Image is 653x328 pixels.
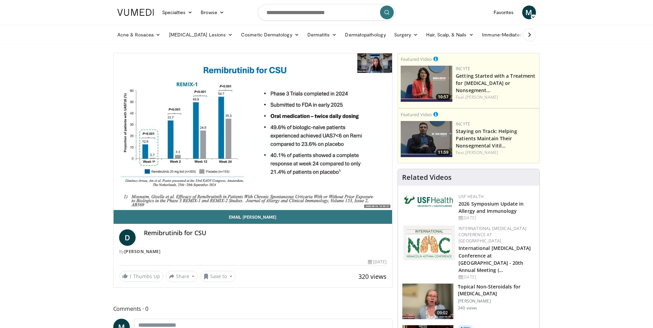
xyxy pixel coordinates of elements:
[459,245,531,273] a: International [MEDICAL_DATA] Conference at [GEOGRAPHIC_DATA] - 20th Annual Meeting (…
[114,210,392,224] a: Email [PERSON_NAME]
[402,283,535,320] a: 09:02 Topical Non-Steroidals for [MEDICAL_DATA] [PERSON_NAME] 340 views
[459,215,534,221] div: [DATE]
[459,200,524,214] a: 2026 Symposium Update in Allergy and Immunology
[368,259,387,265] div: [DATE]
[401,121,452,157] a: 11:59
[458,305,477,311] p: 340 views
[401,66,452,102] img: e02a99de-beb8-4d69-a8cb-018b1ffb8f0c.png.150x105_q85_crop-smart_upscale.jpg
[456,128,517,149] a: Staying on Track: Helping Patients Maintain Their Nonsegmental Vitil…
[166,271,198,282] button: Share
[401,66,452,102] a: 10:57
[113,304,393,313] span: Comments 0
[119,249,387,255] div: By
[358,272,387,281] span: 320 views
[459,226,526,244] a: International [MEDICAL_DATA] Conference at [GEOGRAPHIC_DATA]
[341,28,390,42] a: Dermatopathology
[434,309,451,316] span: 09:02
[458,283,535,297] h3: Topical Non-Steroidals for [MEDICAL_DATA]
[390,28,422,42] a: Surgery
[459,274,534,280] div: [DATE]
[401,56,432,62] small: Featured Video
[113,28,165,42] a: Acne & Rosacea
[489,6,518,19] a: Favorites
[459,194,484,199] a: USF Health
[197,6,228,19] a: Browse
[158,6,197,19] a: Specialties
[402,173,452,182] h4: Related Videos
[401,111,432,118] small: Featured Video
[129,273,132,280] span: 1
[165,28,237,42] a: [MEDICAL_DATA] Lesions
[117,9,154,16] img: VuMedi Logo
[401,121,452,157] img: fe0751a3-754b-4fa7-bfe3-852521745b57.png.150x105_q85_crop-smart_upscale.jpg
[478,28,534,42] a: Immune-Mediated
[258,4,396,21] input: Search topics, interventions
[456,121,470,127] a: Incyte
[465,94,498,100] a: [PERSON_NAME]
[403,226,455,260] img: 9485e4e4-7c5e-4f02-b036-ba13241ea18b.png.150x105_q85_autocrop_double_scale_upscale_version-0.2.png
[465,150,498,155] a: [PERSON_NAME]
[144,229,387,237] h4: Remibrutinib for CSU
[456,150,537,156] div: Feat.
[200,271,235,282] button: Save to
[303,28,341,42] a: Dermatitis
[456,73,535,94] a: Getting Started with a Treatment for [MEDICAL_DATA] or Nonsegment…
[458,298,535,304] p: [PERSON_NAME]
[436,149,451,155] span: 11:59
[119,229,136,246] a: D
[456,66,470,72] a: Incyte
[237,28,303,42] a: Cosmetic Dermatology
[456,94,537,100] div: Feat.
[422,28,477,42] a: Hair, Scalp, & Nails
[114,53,392,210] video-js: Video Player
[402,284,453,319] img: 34a4b5e7-9a28-40cd-b963-80fdb137f70d.150x105_q85_crop-smart_upscale.jpg
[119,271,163,282] a: 1 Thumbs Up
[124,249,161,254] a: [PERSON_NAME]
[436,94,451,100] span: 10:57
[522,6,536,19] a: M
[403,194,455,209] img: 6ba8804a-8538-4002-95e7-a8f8012d4a11.png.150x105_q85_autocrop_double_scale_upscale_version-0.2.jpg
